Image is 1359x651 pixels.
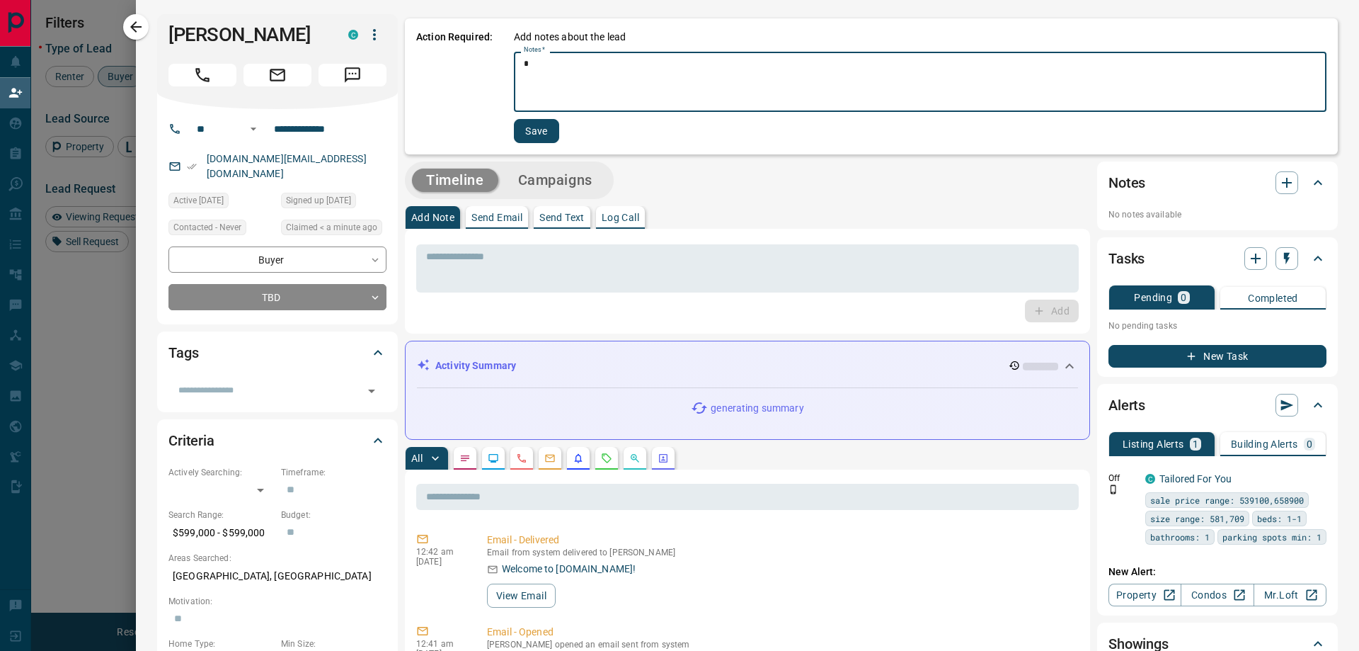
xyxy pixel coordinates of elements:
p: 12:42 am [416,547,466,557]
span: beds: 1-1 [1257,511,1302,526]
div: Tags [168,336,386,370]
svg: Listing Alerts [573,453,584,464]
p: Action Required: [416,30,493,143]
h2: Criteria [168,429,214,452]
svg: Requests [601,453,612,464]
p: generating summary [711,401,803,416]
span: sale price range: 539100,658900 [1150,493,1304,507]
div: TBD [168,284,386,310]
p: Send Text [539,213,585,222]
p: 0 [1307,439,1312,449]
div: Tasks [1108,242,1326,276]
div: Sat Aug 16 2025 [281,220,386,239]
span: Email [243,64,311,86]
svg: Email Verified [187,162,197,171]
svg: Opportunities [629,453,641,464]
p: New Alert: [1108,565,1326,579]
p: Send Email [471,213,522,222]
label: Notes [524,45,545,55]
h2: Tags [168,341,198,364]
span: parking spots min: 1 [1222,530,1321,544]
span: bathrooms: 1 [1150,530,1210,544]
p: Timeframe: [281,466,386,479]
p: Pending [1134,293,1172,302]
a: Tailored For You [1159,473,1232,485]
a: Property [1108,584,1181,606]
svg: Lead Browsing Activity [488,453,499,464]
h1: [PERSON_NAME] [168,23,327,46]
p: Add notes about the lead [514,30,626,45]
span: Contacted - Never [173,220,241,234]
a: Condos [1181,584,1254,606]
p: No notes available [1108,208,1326,221]
svg: Calls [516,453,527,464]
span: size range: 581,709 [1150,511,1244,526]
svg: Emails [544,453,556,464]
div: Wed Aug 13 2025 [168,193,274,213]
p: No pending tasks [1108,315,1326,336]
span: Call [168,64,236,86]
span: Signed up [DATE] [286,193,351,208]
p: Motivation: [168,595,386,608]
button: Save [514,119,559,143]
p: Activity Summary [435,358,516,373]
p: Email from system delivered to [PERSON_NAME] [487,548,1073,557]
p: 12:41 am [416,639,466,649]
p: Min Size: [281,638,386,650]
div: Activity Summary [417,353,1078,379]
button: New Task [1108,345,1326,368]
p: 1 [1193,439,1198,449]
span: Claimed < a minute ago [286,220,377,234]
p: Off [1108,472,1137,485]
p: Welcome to [DOMAIN_NAME]! [502,562,636,577]
svg: Notes [459,453,471,464]
p: Listing Alerts [1123,439,1184,449]
p: Email - Delivered [487,533,1073,548]
h2: Tasks [1108,247,1145,270]
h2: Notes [1108,171,1145,194]
button: Open [245,120,262,137]
div: Alerts [1108,388,1326,422]
p: Search Range: [168,509,274,521]
div: condos.ca [348,30,358,40]
p: Home Type: [168,638,274,650]
p: 0 [1181,293,1186,302]
p: [PERSON_NAME] opened an email sent from system [487,640,1073,650]
span: Active [DATE] [173,193,224,208]
p: Actively Searching: [168,466,274,479]
button: Campaigns [504,169,607,192]
p: Building Alerts [1231,439,1298,449]
p: Completed [1248,293,1298,303]
div: Buyer [168,247,386,273]
button: Timeline [412,169,498,192]
p: [DATE] [416,557,466,567]
p: Budget: [281,509,386,521]
a: Mr.Loft [1254,584,1326,606]
p: Areas Searched: [168,552,386,565]
svg: Agent Actions [658,453,669,464]
p: Add Note [411,213,454,222]
span: Message [319,64,386,86]
svg: Push Notification Only [1108,485,1118,494]
h2: Alerts [1108,394,1145,417]
button: View Email [487,584,556,608]
a: [DOMAIN_NAME][EMAIL_ADDRESS][DOMAIN_NAME] [207,153,367,179]
div: Criteria [168,424,386,458]
p: All [411,453,423,463]
div: Wed Aug 13 2025 [281,193,386,213]
p: [GEOGRAPHIC_DATA], [GEOGRAPHIC_DATA] [168,565,386,588]
button: Open [362,381,382,401]
p: Log Call [602,213,639,222]
div: condos.ca [1145,474,1155,484]
p: $599,000 - $599,000 [168,521,274,545]
div: Notes [1108,166,1326,200]
p: Email - Opened [487,625,1073,640]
